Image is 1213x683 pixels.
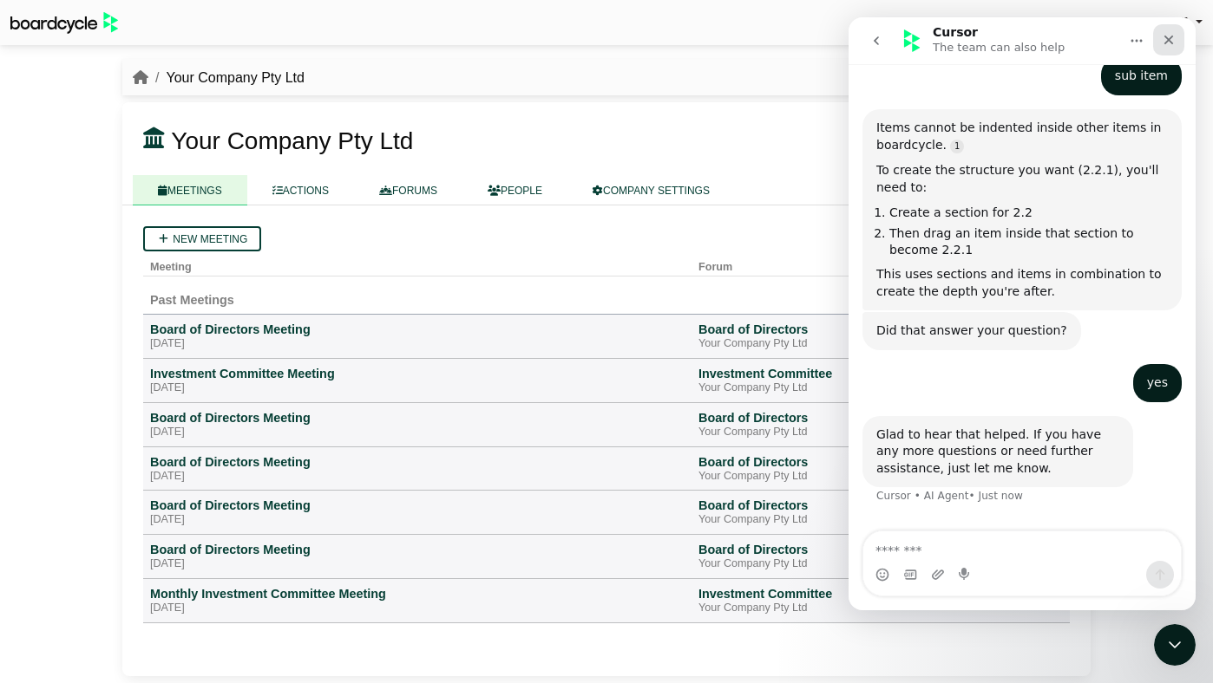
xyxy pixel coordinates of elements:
[698,542,1008,571] a: Board of Directors Your Company Pty Ltd
[698,557,1008,571] div: Your Company Pty Ltd
[247,175,354,205] a: ACTIONS
[150,542,685,557] div: Board of Directors Meeting
[150,586,685,615] a: Monthly Investment Committee Meeting [DATE]
[849,17,1196,610] iframe: Intercom live chat
[698,454,1008,470] div: Board of Directors
[354,175,462,205] a: FORUMS
[150,470,685,484] div: [DATE]
[698,586,1008,615] a: Investment Committee Your Company Pty Ltd
[143,226,261,251] a: New meeting
[150,410,685,426] div: Board of Directors Meeting
[150,602,685,615] div: [DATE]
[698,454,1008,484] a: Board of Directors Your Company Pty Ltd
[150,366,685,395] a: Investment Committee Meeting [DATE]
[150,454,685,484] a: Board of Directors Meeting [DATE]
[698,426,1008,439] div: Your Company Pty Ltd
[150,586,685,602] div: Monthly Investment Committee Meeting
[150,410,685,439] a: Board of Directors Meeting [DATE]
[150,498,685,527] a: Board of Directors Meeting [DATE]
[698,322,1008,337] div: Board of Directors
[698,470,1008,484] div: Your Company Pty Ltd
[698,498,1008,527] a: Board of Directors Your Company Pty Ltd
[133,67,305,89] nav: breadcrumb
[692,251,1015,276] th: Forum
[698,602,1008,615] div: Your Company Pty Ltd
[567,175,735,205] a: COMPANY SETTINGS
[698,498,1008,513] div: Board of Directors
[698,322,1008,351] a: Board of Directors Your Company Pty Ltd
[1154,624,1196,666] iframe: Intercom live chat
[150,381,685,395] div: [DATE]
[150,426,685,439] div: [DATE]
[698,366,1008,395] a: Investment Committee Your Company Pty Ltd
[148,67,305,89] li: Your Company Pty Ltd
[698,410,1008,439] a: Board of Directors Your Company Pty Ltd
[698,542,1008,557] div: Board of Directors
[698,366,1008,381] div: Investment Committee
[698,513,1008,527] div: Your Company Pty Ltd
[143,251,692,276] th: Meeting
[150,337,685,351] div: [DATE]
[150,557,685,571] div: [DATE]
[698,586,1008,602] div: Investment Committee
[171,127,413,154] span: Your Company Pty Ltd
[150,366,685,381] div: Investment Committee Meeting
[1074,16,1189,30] span: [PERSON_NAME]
[462,175,567,205] a: PEOPLE
[698,410,1008,426] div: Board of Directors
[150,322,685,337] div: Board of Directors Meeting
[698,381,1008,395] div: Your Company Pty Ltd
[150,322,685,351] a: Board of Directors Meeting [DATE]
[150,454,685,470] div: Board of Directors Meeting
[150,513,685,527] div: [DATE]
[698,337,1008,351] div: Your Company Pty Ltd
[10,12,118,34] img: BoardcycleBlackGreen-aaafeed430059cb809a45853b8cf6d952af9d84e6e89e1f1685b34bfd5cb7d64.svg
[150,542,685,571] a: Board of Directors Meeting [DATE]
[1074,12,1203,35] a: [PERSON_NAME]
[150,293,234,307] span: Past Meetings
[133,175,247,205] a: MEETINGS
[150,498,685,513] div: Board of Directors Meeting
